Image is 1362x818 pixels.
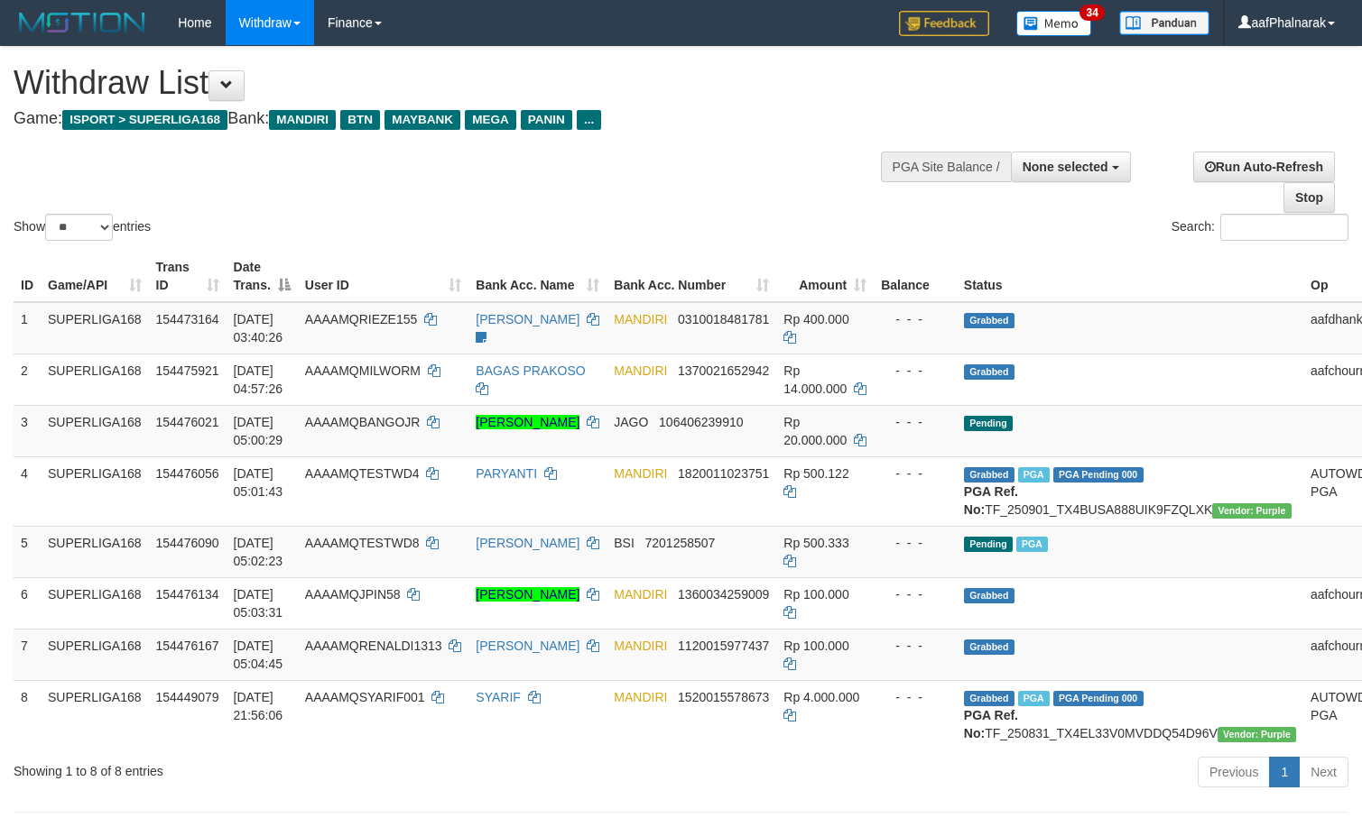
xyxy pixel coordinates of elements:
img: Feedback.jpg [899,11,989,36]
span: Rp 4.000.000 [783,690,859,704]
select: Showentries [45,214,113,241]
td: SUPERLIGA168 [41,302,149,354]
td: TF_250901_TX4BUSA888UIK9FZQLXK [957,456,1303,526]
a: SYARIF [476,690,521,704]
td: SUPERLIGA168 [41,526,149,577]
b: PGA Ref. No: [964,484,1018,517]
a: Previous [1198,757,1270,787]
span: ... [577,110,601,130]
span: Copy 7201258507 to clipboard [645,536,716,550]
span: Vendor URL: https://trx4.1velocity.biz [1212,503,1291,519]
td: 2 [14,354,41,405]
td: SUPERLIGA168 [41,680,149,749]
a: [PERSON_NAME] [476,639,579,653]
label: Show entries [14,214,151,241]
span: [DATE] 04:57:26 [234,363,283,396]
td: SUPERLIGA168 [41,354,149,405]
span: Copy 1120015977437 to clipboard [678,639,769,653]
th: Game/API: activate to sort column ascending [41,251,149,302]
h4: Game: Bank: [14,110,890,128]
a: 1 [1269,757,1300,787]
label: Search: [1172,214,1348,241]
a: [PERSON_NAME] [476,587,579,602]
span: JAGO [614,415,648,429]
span: Copy 1820011023751 to clipboard [678,466,769,481]
span: [DATE] 21:56:06 [234,690,283,722]
span: Marked by aafmaleo [1016,537,1048,552]
span: MANDIRI [614,363,667,378]
span: AAAAMQBANGOJR [305,415,421,429]
span: [DATE] 05:00:29 [234,415,283,447]
a: [PERSON_NAME] [476,415,579,429]
span: 34 [1079,5,1104,21]
span: [DATE] 05:01:43 [234,466,283,499]
span: Rp 500.122 [783,466,848,481]
span: Grabbed [964,364,1015,380]
img: MOTION_logo.png [14,9,151,36]
span: Rp 14.000.000 [783,363,847,396]
a: [PERSON_NAME] [476,536,579,550]
span: Rp 100.000 [783,639,848,653]
h1: Withdraw List [14,65,890,101]
img: panduan.png [1119,11,1209,35]
a: BAGAS PRAKOSO [476,363,585,378]
span: None selected [1023,160,1108,174]
span: Grabbed [964,691,1015,706]
span: [DATE] 03:40:26 [234,312,283,345]
span: PGA Pending [1053,691,1144,706]
div: - - - [881,688,950,706]
b: PGA Ref. No: [964,708,1018,740]
td: 8 [14,680,41,749]
img: Button%20Memo.svg [1016,11,1092,36]
span: Grabbed [964,588,1015,603]
span: 154476167 [156,639,219,653]
span: Rp 20.000.000 [783,415,847,447]
span: AAAAMQSYARIF001 [305,690,425,704]
span: Copy 0310018481781 to clipboard [678,312,769,326]
span: MANDIRI [614,639,667,653]
th: Bank Acc. Number: activate to sort column ascending [607,251,776,302]
span: Rp 100.000 [783,587,848,602]
button: None selected [1011,152,1131,182]
span: 154475921 [156,363,219,378]
td: 5 [14,526,41,577]
td: 3 [14,405,41,456]
span: MANDIRI [614,690,667,704]
td: 1 [14,302,41,354]
span: Rp 500.333 [783,536,848,550]
span: [DATE] 05:04:45 [234,639,283,671]
span: Rp 400.000 [783,312,848,326]
span: AAAAMQRIEZE155 [305,312,418,326]
span: PANIN [521,110,572,130]
span: BTN [340,110,380,130]
td: 7 [14,629,41,680]
span: [DATE] 05:03:31 [234,587,283,620]
span: MAYBANK [385,110,460,130]
span: Marked by aafchoeunmanni [1018,691,1050,706]
div: PGA Site Balance / [881,152,1011,182]
span: Copy 1520015578673 to clipboard [678,690,769,704]
a: PARYANTI [476,466,537,481]
td: 4 [14,456,41,526]
td: SUPERLIGA168 [41,456,149,526]
td: SUPERLIGA168 [41,405,149,456]
span: Marked by aafmaleo [1018,467,1050,483]
div: - - - [881,362,950,380]
a: [PERSON_NAME] [476,312,579,326]
span: ISPORT > SUPERLIGA168 [62,110,227,130]
span: MEGA [465,110,516,130]
span: 154476056 [156,466,219,481]
span: Pending [964,416,1013,431]
span: Copy 106406239910 to clipboard [659,415,743,429]
span: 154476134 [156,587,219,602]
th: Status [957,251,1303,302]
div: - - - [881,413,950,431]
span: 154476021 [156,415,219,429]
th: Balance [874,251,957,302]
a: Run Auto-Refresh [1193,152,1335,182]
div: - - - [881,585,950,603]
input: Search: [1220,214,1348,241]
div: - - - [881,310,950,328]
th: Bank Acc. Name: activate to sort column ascending [468,251,607,302]
th: ID [14,251,41,302]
